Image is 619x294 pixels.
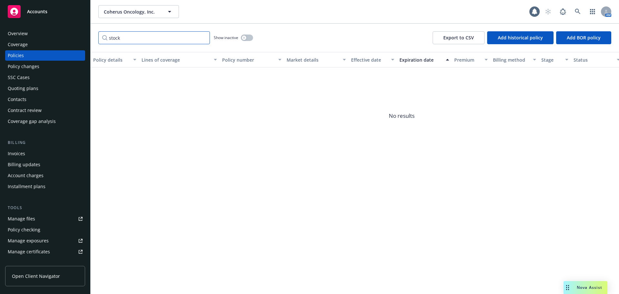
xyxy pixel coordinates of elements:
[490,52,539,67] button: Billing method
[556,5,569,18] a: Report a Bug
[220,52,284,67] button: Policy number
[8,236,49,246] div: Manage exposures
[8,116,56,127] div: Coverage gap analysis
[5,247,85,257] a: Manage certificates
[98,31,210,44] input: Filter by keyword...
[399,56,442,63] div: Expiration date
[564,281,572,294] div: Drag to move
[8,105,42,116] div: Contract review
[5,236,85,246] a: Manage exposures
[539,52,571,67] button: Stage
[5,105,85,116] a: Contract review
[577,285,602,290] span: Nova Assist
[351,56,387,63] div: Effective date
[574,56,613,63] div: Status
[8,247,50,257] div: Manage certificates
[5,139,85,146] div: Billing
[397,52,452,67] button: Expiration date
[443,35,474,41] span: Export to CSV
[8,94,26,105] div: Contacts
[8,214,35,224] div: Manage files
[5,50,85,61] a: Policies
[8,225,40,235] div: Policy checking
[5,205,85,211] div: Tools
[5,39,85,50] a: Coverage
[5,72,85,83] a: SSC Cases
[541,56,561,63] div: Stage
[8,159,40,170] div: Billing updates
[5,214,85,224] a: Manage files
[452,52,490,67] button: Premium
[12,273,60,279] span: Open Client Navigator
[433,31,485,44] button: Export to CSV
[93,56,129,63] div: Policy details
[104,8,160,15] span: Coherus Oncology, Inc.
[567,35,601,41] span: Add BOR policy
[5,181,85,192] a: Installment plans
[8,170,44,181] div: Account charges
[8,28,28,39] div: Overview
[564,281,607,294] button: Nova Assist
[8,50,24,61] div: Policies
[487,31,554,44] button: Add historical policy
[27,9,47,14] span: Accounts
[5,116,85,127] a: Coverage gap analysis
[98,5,179,18] button: Coherus Oncology, Inc.
[454,56,481,63] div: Premium
[586,5,599,18] a: Switch app
[8,72,30,83] div: SSC Cases
[284,52,349,67] button: Market details
[5,28,85,39] a: Overview
[139,52,220,67] button: Lines of coverage
[542,5,555,18] a: Start snowing
[5,258,85,268] a: Manage claims
[8,83,38,94] div: Quoting plans
[142,56,210,63] div: Lines of coverage
[571,5,584,18] a: Search
[493,56,529,63] div: Billing method
[5,159,85,170] a: Billing updates
[5,170,85,181] a: Account charges
[5,83,85,94] a: Quoting plans
[222,56,274,63] div: Policy number
[8,39,28,50] div: Coverage
[8,258,40,268] div: Manage claims
[8,148,25,159] div: Invoices
[556,31,611,44] button: Add BOR policy
[5,225,85,235] a: Policy checking
[349,52,397,67] button: Effective date
[5,94,85,105] a: Contacts
[8,181,45,192] div: Installment plans
[5,148,85,159] a: Invoices
[5,3,85,21] a: Accounts
[5,61,85,72] a: Policy changes
[8,61,39,72] div: Policy changes
[287,56,339,63] div: Market details
[214,35,238,40] span: Show inactive
[91,52,139,67] button: Policy details
[498,35,543,41] span: Add historical policy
